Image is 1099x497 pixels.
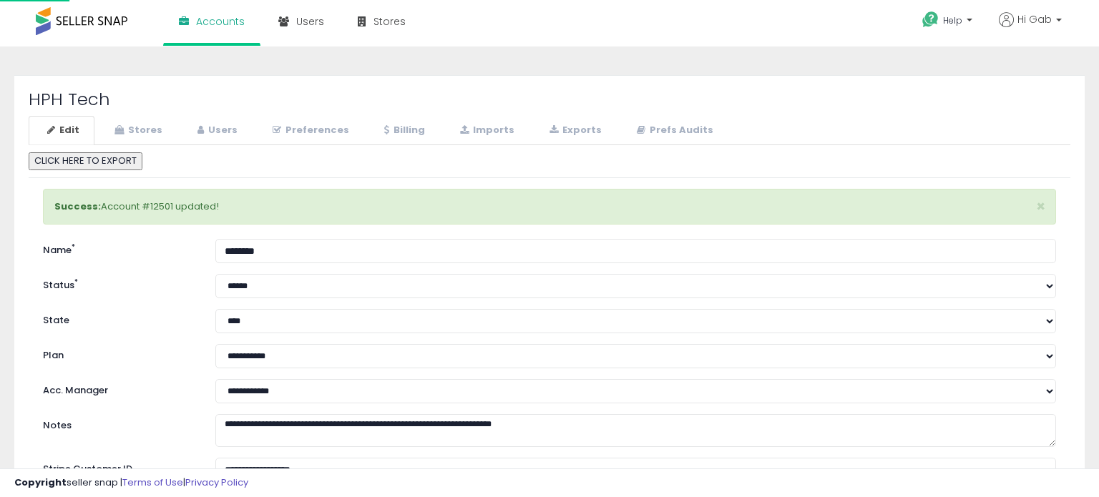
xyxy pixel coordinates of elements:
span: Accounts [196,14,245,29]
a: Imports [441,116,529,145]
div: seller snap | | [14,476,248,490]
label: Stripe Customer ID [32,458,205,476]
a: Hi Gab [999,12,1062,44]
a: Edit [29,116,94,145]
button: × [1036,199,1045,214]
h2: HPH Tech [29,90,1070,109]
label: Acc. Manager [32,379,205,398]
label: Status [32,274,205,292]
a: Billing [366,116,440,145]
a: Users [179,116,253,145]
button: CLICK HERE TO EXPORT [29,152,142,170]
label: Name [32,239,205,257]
a: Preferences [254,116,364,145]
strong: Copyright [14,476,67,489]
a: Exports [531,116,617,145]
strong: Success: [54,200,101,213]
span: Stores [373,14,406,29]
a: Terms of Use [122,476,183,489]
label: Plan [32,344,205,363]
a: Privacy Policy [185,476,248,489]
div: Account #12501 updated! [43,189,1056,225]
label: Notes [32,414,205,433]
a: Prefs Audits [618,116,728,145]
span: Users [296,14,324,29]
label: State [32,309,205,328]
span: Help [943,14,962,26]
span: Hi Gab [1017,12,1052,26]
i: Get Help [922,11,939,29]
a: Stores [96,116,177,145]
